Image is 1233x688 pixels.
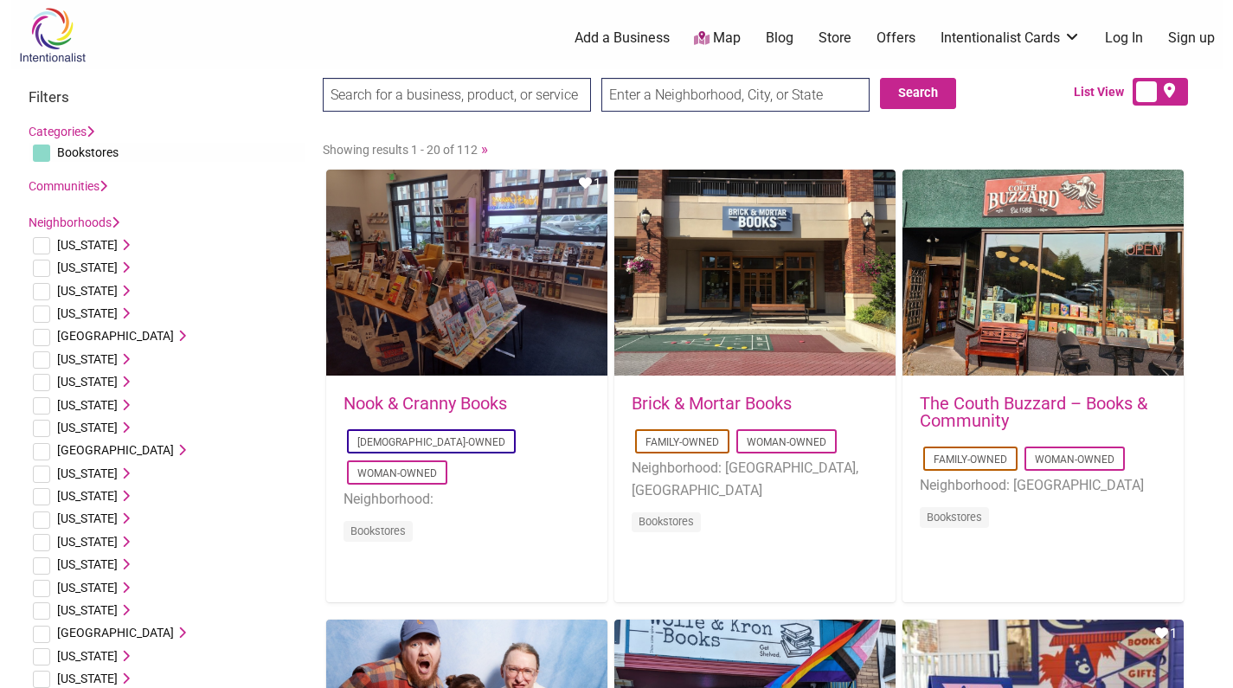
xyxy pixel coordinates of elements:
li: Neighborhood: [344,488,590,511]
a: Woman-Owned [357,467,437,479]
span: [GEOGRAPHIC_DATA] [57,626,174,640]
a: Family-Owned [934,453,1007,466]
span: [US_STATE] [57,398,118,412]
a: Bookstores [639,515,694,528]
span: [US_STATE] [57,421,118,434]
a: Woman-Owned [1035,453,1114,466]
span: [US_STATE] [57,238,118,252]
span: [US_STATE] [57,284,118,298]
a: Bookstores [350,524,406,537]
span: List View [1074,83,1133,101]
input: Enter a Neighborhood, City, or State [601,78,870,112]
a: Neighborhoods [29,215,119,229]
a: Woman-Owned [747,436,826,448]
a: Add a Business [575,29,670,48]
a: [DEMOGRAPHIC_DATA]-Owned [357,436,505,448]
span: [US_STATE] [57,511,118,525]
a: Offers [877,29,915,48]
h3: Filters [29,88,305,106]
span: Showing results 1 - 20 of 112 [323,143,478,157]
a: Brick & Mortar Books [632,393,792,414]
span: [US_STATE] [57,603,118,617]
a: Communities [29,179,107,193]
a: » [481,140,488,158]
span: [US_STATE] [57,557,118,571]
span: [US_STATE] [57,466,118,480]
a: Nook & Cranny Books [344,393,507,414]
a: Map [694,29,741,48]
span: [GEOGRAPHIC_DATA] [57,443,174,457]
span: [US_STATE] [57,352,118,366]
a: Log In [1105,29,1143,48]
a: Family-Owned [645,436,719,448]
span: [US_STATE] [57,260,118,274]
span: [US_STATE] [57,375,118,389]
span: [US_STATE] [57,489,118,503]
span: [US_STATE] [57,535,118,549]
a: Intentionalist Cards [941,29,1081,48]
span: [US_STATE] [57,581,118,595]
a: The Couth Buzzard – Books & Community [920,393,1147,431]
img: Intentionalist [11,7,93,63]
li: Neighborhood: [GEOGRAPHIC_DATA] [920,474,1166,497]
a: Categories [29,125,94,138]
li: Neighborhood: [GEOGRAPHIC_DATA], [GEOGRAPHIC_DATA] [632,457,878,501]
span: [GEOGRAPHIC_DATA] [57,329,174,343]
input: Search for a business, product, or service [323,78,591,112]
span: [US_STATE] [57,672,118,685]
span: [US_STATE] [57,649,118,663]
button: Search [880,78,956,109]
span: Bookstores [57,145,119,159]
a: Bookstores [927,511,982,524]
a: Store [819,29,851,48]
a: Sign up [1168,29,1215,48]
a: Blog [766,29,793,48]
span: [US_STATE] [57,306,118,320]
